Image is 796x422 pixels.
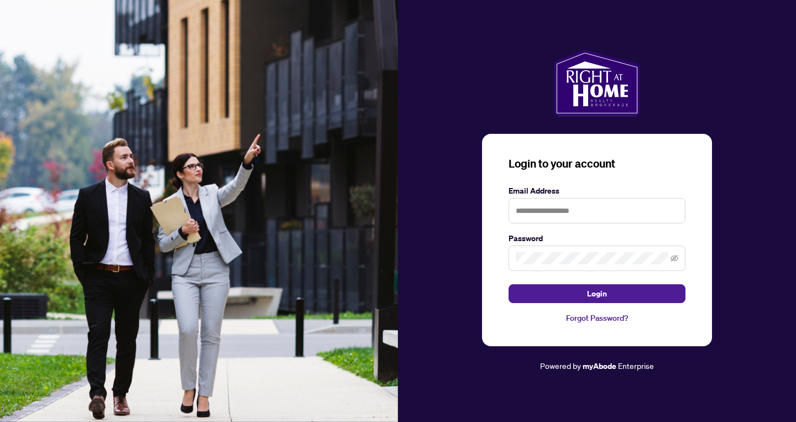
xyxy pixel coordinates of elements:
a: Forgot Password? [509,312,685,324]
span: Login [587,285,607,303]
a: myAbode [583,360,616,372]
span: Powered by [540,361,581,371]
span: eye-invisible [671,254,678,262]
h3: Login to your account [509,156,685,171]
span: Enterprise [618,361,654,371]
img: ma-logo [554,50,640,116]
label: Password [509,232,685,244]
label: Email Address [509,185,685,197]
button: Login [509,284,685,303]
